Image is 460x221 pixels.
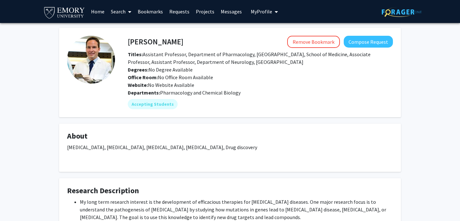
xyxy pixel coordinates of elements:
li: My long term research interest is the development of efficacious therapies for [MEDICAL_DATA] dis... [80,198,393,221]
a: Requests [166,0,193,23]
b: Office Room: [128,74,158,80]
h4: Research Description [67,186,393,195]
span: No Degree Available [128,66,193,73]
a: Bookmarks [134,0,166,23]
span: No Office Room Available [128,74,213,80]
a: Search [108,0,134,23]
h4: [PERSON_NAME] [128,36,183,48]
img: ForagerOne Logo [382,7,422,17]
button: Compose Request to Thomas Kukar [344,36,393,48]
span: Assistant Professor, Department of Pharmacology, [GEOGRAPHIC_DATA], School of Medicine, Associate... [128,51,371,65]
span: My Profile [251,8,272,15]
img: Emory University Logo [43,5,86,19]
b: Website: [128,82,148,88]
div: [MEDICAL_DATA], [MEDICAL_DATA], [MEDICAL_DATA], [MEDICAL_DATA], Drug discovery [67,143,393,164]
a: Home [88,0,108,23]
b: Degrees: [128,66,149,73]
img: Profile Picture [67,36,115,84]
mat-chip: Accepting Students [128,99,178,109]
b: Departments: [128,89,160,96]
a: Messages [218,0,245,23]
a: Projects [193,0,218,23]
span: Pharmacology and Chemical Biology [160,89,241,96]
b: Titles: [128,51,143,57]
h4: About [67,132,393,141]
button: Remove Bookmark [287,36,340,48]
iframe: Chat [5,192,27,216]
span: No Website Available [128,82,194,88]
